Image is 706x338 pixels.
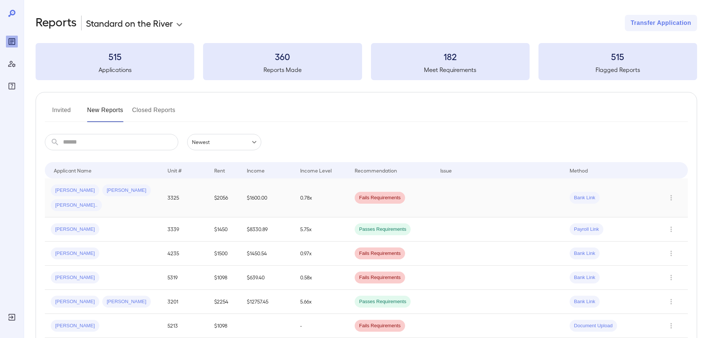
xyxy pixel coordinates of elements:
[203,50,362,62] h3: 360
[294,178,349,217] td: 0.78x
[214,166,226,175] div: Rent
[102,298,151,305] span: [PERSON_NAME]
[538,65,697,74] h5: Flagged Reports
[51,298,99,305] span: [PERSON_NAME]
[6,80,18,92] div: FAQ
[355,298,411,305] span: Passes Requirements
[162,242,208,266] td: 4235
[51,250,99,257] span: [PERSON_NAME]
[371,65,530,74] h5: Meet Requirements
[570,274,600,281] span: Bank Link
[371,50,530,62] h3: 182
[665,247,677,259] button: Row Actions
[241,217,294,242] td: $8330.89
[241,266,294,290] td: $639.40
[203,65,362,74] h5: Reports Made
[300,166,332,175] div: Income Level
[51,202,102,209] span: [PERSON_NAME]..
[355,250,405,257] span: Fails Requirements
[241,178,294,217] td: $1600.00
[51,274,99,281] span: [PERSON_NAME]
[570,322,617,329] span: Document Upload
[208,242,241,266] td: $1500
[625,15,697,31] button: Transfer Application
[294,314,349,338] td: -
[355,322,405,329] span: Fails Requirements
[665,192,677,204] button: Row Actions
[208,266,241,290] td: $1098
[36,15,77,31] h2: Reports
[294,290,349,314] td: 5.66x
[294,266,349,290] td: 0.58x
[162,178,208,217] td: 3325
[6,311,18,323] div: Log Out
[36,43,697,80] summary: 515Applications360Reports Made182Meet Requirements515Flagged Reports
[51,187,99,194] span: [PERSON_NAME]
[87,104,123,122] button: New Reports
[208,178,241,217] td: $2056
[570,226,603,233] span: Payroll Link
[36,50,194,62] h3: 515
[665,223,677,235] button: Row Actions
[440,166,452,175] div: Issue
[86,17,173,29] p: Standard on the River
[162,266,208,290] td: 5319
[665,320,677,332] button: Row Actions
[241,242,294,266] td: $1450.54
[162,217,208,242] td: 3339
[162,290,208,314] td: 3201
[162,314,208,338] td: 5213
[36,65,194,74] h5: Applications
[294,242,349,266] td: 0.97x
[570,298,600,305] span: Bank Link
[54,166,92,175] div: Applicant Name
[570,166,588,175] div: Method
[665,296,677,308] button: Row Actions
[45,104,78,122] button: Invited
[665,272,677,283] button: Row Actions
[168,166,182,175] div: Unit #
[208,217,241,242] td: $1450
[355,226,411,233] span: Passes Requirements
[570,250,600,257] span: Bank Link
[132,104,176,122] button: Closed Reports
[355,194,405,201] span: Fails Requirements
[102,187,151,194] span: [PERSON_NAME]
[208,290,241,314] td: $2254
[187,134,261,150] div: Newest
[6,36,18,47] div: Reports
[355,166,397,175] div: Recommendation
[294,217,349,242] td: 5.75x
[51,226,99,233] span: [PERSON_NAME]
[6,58,18,70] div: Manage Users
[51,322,99,329] span: [PERSON_NAME]
[570,194,600,201] span: Bank Link
[208,314,241,338] td: $1098
[355,274,405,281] span: Fails Requirements
[247,166,265,175] div: Income
[241,290,294,314] td: $12757.45
[538,50,697,62] h3: 515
